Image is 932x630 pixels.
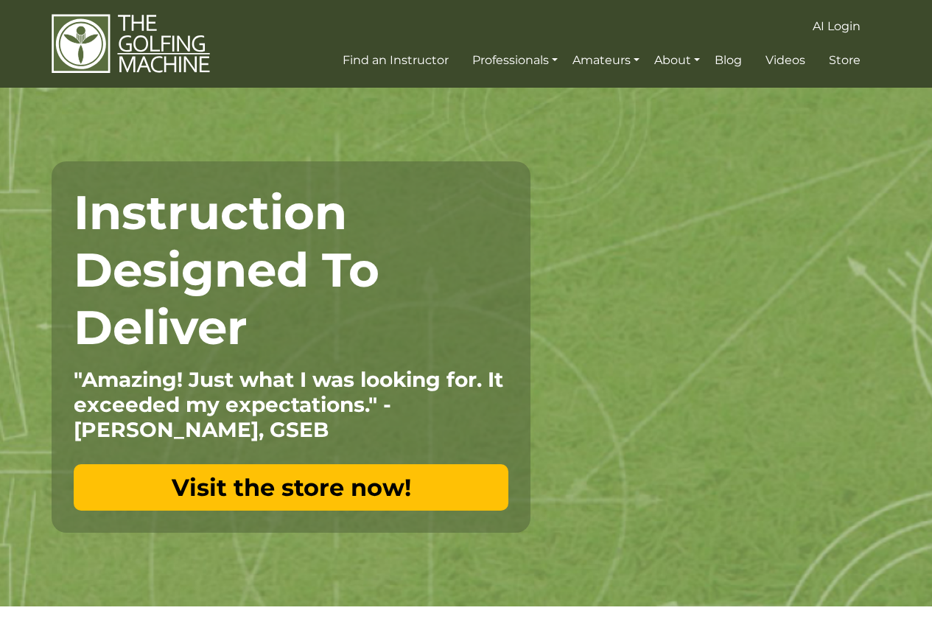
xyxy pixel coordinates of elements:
[569,47,643,74] a: Amateurs
[829,53,861,67] span: Store
[74,464,508,511] a: Visit the store now!
[825,47,864,74] a: Store
[762,47,809,74] a: Videos
[74,183,508,356] h1: Instruction Designed To Deliver
[715,53,742,67] span: Blog
[343,53,449,67] span: Find an Instructor
[765,53,805,67] span: Videos
[52,13,210,74] img: The Golfing Machine
[711,47,746,74] a: Blog
[809,13,864,40] a: AI Login
[469,47,561,74] a: Professionals
[339,47,452,74] a: Find an Instructor
[813,19,861,33] span: AI Login
[74,367,508,442] p: "Amazing! Just what I was looking for. It exceeded my expectations." - [PERSON_NAME], GSEB
[651,47,704,74] a: About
